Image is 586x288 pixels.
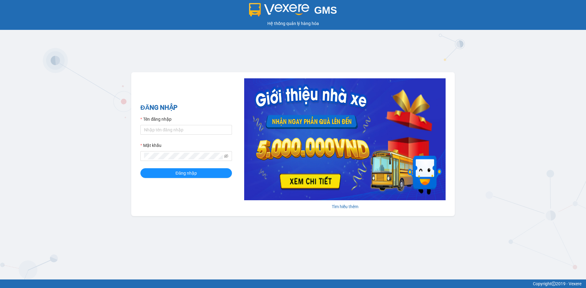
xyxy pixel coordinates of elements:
span: eye-invisible [224,154,228,158]
input: Mật khẩu [144,153,223,159]
span: Đăng nhập [175,170,197,176]
label: Mật khẩu [140,142,161,149]
div: Copyright 2019 - Vexere [5,280,581,287]
label: Tên đăng nhập [140,116,172,123]
div: Tìm hiểu thêm [244,203,446,210]
a: GMS [249,9,337,14]
img: logo 2 [249,3,309,16]
input: Tên đăng nhập [140,125,232,135]
h2: ĐĂNG NHẬP [140,103,232,113]
img: banner-0 [244,78,446,200]
div: Hệ thống quản lý hàng hóa [2,20,584,27]
button: Đăng nhập [140,168,232,178]
span: copyright [552,282,556,286]
span: GMS [314,5,337,16]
